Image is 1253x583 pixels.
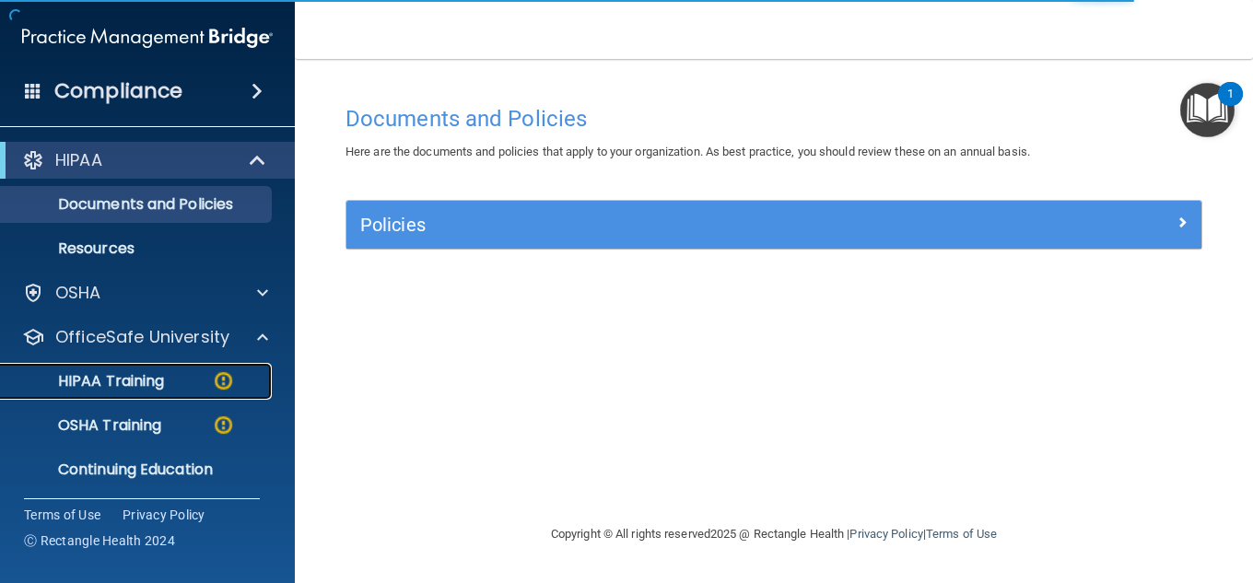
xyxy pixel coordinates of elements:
[22,326,268,348] a: OfficeSafe University
[849,527,922,541] a: Privacy Policy
[1227,94,1234,118] div: 1
[123,506,205,524] a: Privacy Policy
[22,149,267,171] a: HIPAA
[55,282,101,304] p: OSHA
[360,215,974,235] h5: Policies
[345,145,1030,158] span: Here are the documents and policies that apply to your organization. As best practice, you should...
[345,107,1202,131] h4: Documents and Policies
[12,372,164,391] p: HIPAA Training
[55,149,102,171] p: HIPAA
[24,506,100,524] a: Terms of Use
[12,461,263,479] p: Continuing Education
[360,210,1188,239] a: Policies
[1180,83,1235,137] button: Open Resource Center, 1 new notification
[212,369,235,392] img: warning-circle.0cc9ac19.png
[12,195,263,214] p: Documents and Policies
[12,416,161,435] p: OSHA Training
[22,19,273,56] img: PMB logo
[22,282,268,304] a: OSHA
[54,78,182,104] h4: Compliance
[24,531,175,550] span: Ⓒ Rectangle Health 2024
[438,505,1110,564] div: Copyright © All rights reserved 2025 @ Rectangle Health | |
[55,326,229,348] p: OfficeSafe University
[12,239,263,258] p: Resources
[926,527,997,541] a: Terms of Use
[212,414,235,437] img: warning-circle.0cc9ac19.png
